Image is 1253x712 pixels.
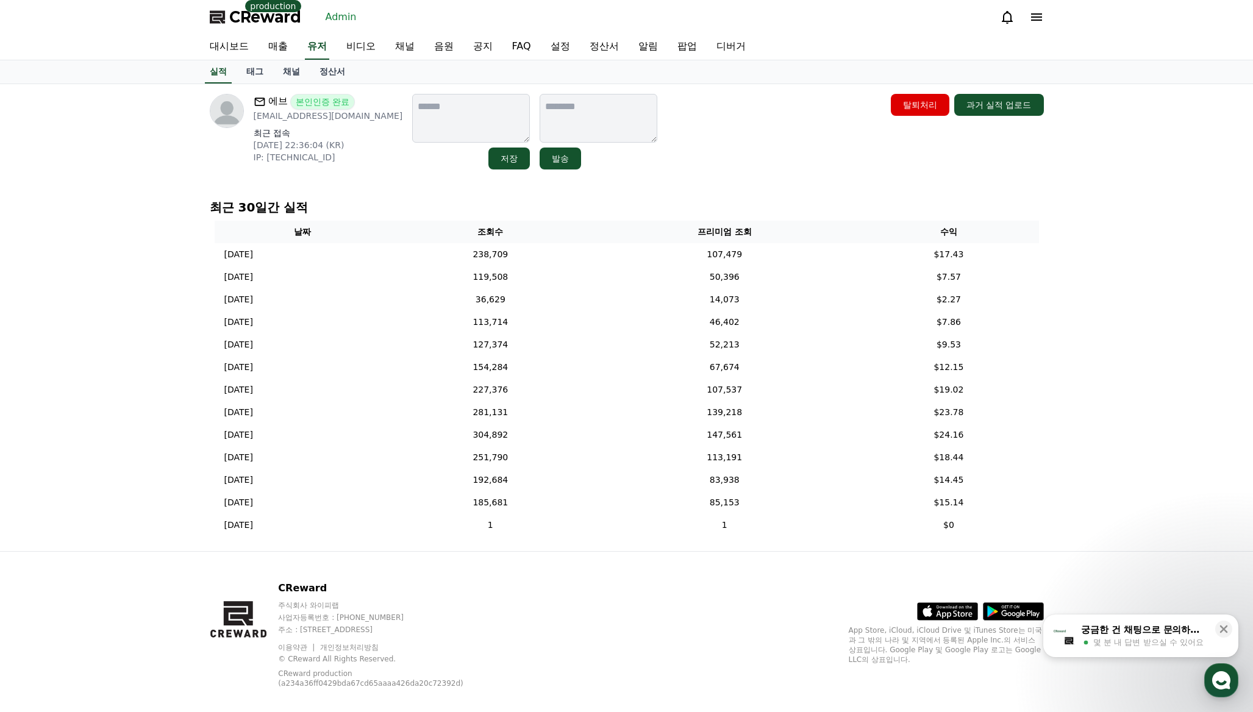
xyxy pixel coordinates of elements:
p: [DATE] [224,316,253,329]
p: App Store, iCloud, iCloud Drive 및 iTunes Store는 미국과 그 밖의 나라 및 지역에서 등록된 Apple Inc.의 서비스 상표입니다. Goo... [849,625,1044,664]
a: 개인정보처리방침 [320,643,379,652]
td: $14.45 [859,469,1038,491]
td: 107,537 [590,379,859,401]
td: 127,374 [391,333,591,356]
td: 14,073 [590,288,859,311]
td: 46,402 [590,311,859,333]
a: 설정 [541,34,580,60]
img: profile image [210,94,244,128]
p: [DATE] 22:36:04 (KR) [254,139,403,151]
td: 139,218 [590,401,859,424]
td: 147,561 [590,424,859,446]
a: 디버거 [707,34,755,60]
a: 태그 [237,60,273,84]
span: 본인인증 완료 [290,94,355,110]
td: $12.15 [859,356,1038,379]
td: 113,714 [391,311,591,333]
a: 정산서 [580,34,629,60]
p: [DATE] [224,451,253,464]
p: [DATE] [224,519,253,532]
td: 192,684 [391,469,591,491]
td: 119,508 [391,266,591,288]
a: 채널 [385,34,424,60]
td: 304,892 [391,424,591,446]
p: 최근 접속 [254,127,403,139]
td: $18.44 [859,446,1038,469]
th: 날짜 [215,221,391,243]
p: [DATE] [224,293,253,306]
p: 최근 30일간 실적 [210,199,1044,216]
p: [DATE] [224,496,253,509]
button: 과거 실적 업로드 [954,94,1044,116]
a: 정산서 [310,60,355,84]
a: 실적 [205,60,232,84]
a: 공지 [463,34,502,60]
a: 음원 [424,34,463,60]
td: $15.14 [859,491,1038,514]
td: $2.27 [859,288,1038,311]
a: 유저 [305,34,329,60]
p: © CReward All Rights Reserved. [278,654,492,664]
td: $24.16 [859,424,1038,446]
a: 팝업 [668,34,707,60]
a: 대시보드 [200,34,259,60]
td: $7.57 [859,266,1038,288]
button: 저장 [488,148,530,169]
td: $23.78 [859,401,1038,424]
td: $19.02 [859,379,1038,401]
td: 185,681 [391,491,591,514]
td: 1 [590,514,859,536]
a: FAQ [502,34,541,60]
td: 238,709 [391,243,591,266]
a: CReward [210,7,301,27]
p: [DATE] [224,338,253,351]
a: 매출 [259,34,298,60]
th: 수익 [859,221,1038,243]
a: 이용약관 [278,643,316,652]
td: $9.53 [859,333,1038,356]
td: 227,376 [391,379,591,401]
p: 사업자등록번호 : [PHONE_NUMBER] [278,613,492,622]
button: 발송 [540,148,581,169]
p: 주소 : [STREET_ADDRESS] [278,625,492,635]
p: [EMAIL_ADDRESS][DOMAIN_NAME] [254,110,403,122]
p: CReward [278,581,492,596]
th: 조회수 [391,221,591,243]
p: [DATE] [224,383,253,396]
th: 프리미엄 조회 [590,221,859,243]
a: 채널 [273,60,310,84]
span: CReward [229,7,301,27]
td: 67,674 [590,356,859,379]
td: 1 [391,514,591,536]
td: 251,790 [391,446,591,469]
a: 비디오 [337,34,385,60]
span: 에브 [268,94,288,110]
p: [DATE] [224,429,253,441]
td: 36,629 [391,288,591,311]
td: 113,191 [590,446,859,469]
p: [DATE] [224,271,253,283]
td: 154,284 [391,356,591,379]
td: 281,131 [391,401,591,424]
p: [DATE] [224,248,253,261]
p: [DATE] [224,474,253,486]
p: IP: [TECHNICAL_ID] [254,151,403,163]
td: 52,213 [590,333,859,356]
p: 주식회사 와이피랩 [278,600,492,610]
td: 83,938 [590,469,859,491]
p: [DATE] [224,361,253,374]
td: 107,479 [590,243,859,266]
button: 탈퇴처리 [891,94,949,116]
a: Admin [321,7,362,27]
p: CReward production (a234a36ff0429bda67cd65aaaa426da20c72392d) [278,669,473,688]
td: $17.43 [859,243,1038,266]
td: 50,396 [590,266,859,288]
p: [DATE] [224,406,253,419]
td: $7.86 [859,311,1038,333]
td: $0 [859,514,1038,536]
td: 85,153 [590,491,859,514]
a: 알림 [629,34,668,60]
